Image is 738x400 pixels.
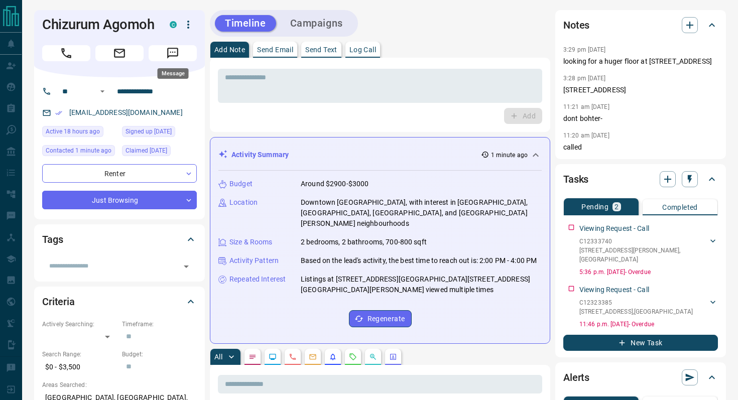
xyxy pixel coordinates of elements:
svg: Listing Alerts [329,353,337,361]
p: Budget [229,179,253,189]
p: Timeframe: [122,320,197,329]
p: Around $2900-$3000 [301,179,368,189]
p: [STREET_ADDRESS][PERSON_NAME] , [GEOGRAPHIC_DATA] [579,246,708,264]
svg: Calls [289,353,297,361]
div: Mon Sep 18 2023 [122,145,197,159]
a: [EMAIL_ADDRESS][DOMAIN_NAME] [69,108,183,116]
span: Call [42,45,90,61]
p: Location [229,197,258,208]
p: 1 minute ago [491,151,528,160]
p: $0 - $3,500 [42,359,117,375]
p: 11:20 am [DATE] [563,132,609,139]
p: 3:29 pm [DATE] [563,46,606,53]
div: Activity Summary1 minute ago [218,146,542,164]
p: Activity Summary [231,150,289,160]
p: Size & Rooms [229,237,273,247]
p: Log Call [349,46,376,53]
h2: Tags [42,231,63,247]
div: C12323385[STREET_ADDRESS],[GEOGRAPHIC_DATA] [579,296,718,318]
p: 11:46 p.m. [DATE] - Overdue [579,320,718,329]
p: dont bohter- [563,113,718,124]
div: Just Browsing [42,191,197,209]
svg: Email Verified [55,109,62,116]
div: Alerts [563,365,718,389]
p: Add Note [214,46,245,53]
p: called [563,142,718,153]
div: condos.ca [170,21,177,28]
h2: Criteria [42,294,75,310]
p: Based on the lead's activity, the best time to reach out is: 2:00 PM - 4:00 PM [301,255,537,266]
div: Sun Aug 20 2023 [122,126,197,140]
svg: Emails [309,353,317,361]
div: Sun Aug 17 2025 [42,145,117,159]
div: Renter [42,164,197,183]
div: Criteria [42,290,197,314]
p: Send Text [305,46,337,53]
svg: Lead Browsing Activity [269,353,277,361]
p: C12323385 [579,298,693,307]
p: Listings at [STREET_ADDRESS][GEOGRAPHIC_DATA][STREET_ADDRESS][GEOGRAPHIC_DATA][PERSON_NAME] viewe... [301,274,542,295]
p: [STREET_ADDRESS] , [GEOGRAPHIC_DATA] [579,307,693,316]
p: C12333740 [579,237,708,246]
p: [STREET_ADDRESS] [563,85,718,95]
span: Email [95,45,144,61]
p: Viewing Request - Call [579,223,649,234]
p: 2 [614,203,619,210]
div: Message [158,68,189,79]
p: Activity Pattern [229,255,279,266]
p: Areas Searched: [42,380,197,389]
button: New Task [563,335,718,351]
h2: Tasks [563,171,588,187]
p: Pending [581,203,608,210]
button: Regenerate [349,310,412,327]
p: Actively Searching: [42,320,117,329]
div: Tags [42,227,197,251]
div: C12333740[STREET_ADDRESS][PERSON_NAME],[GEOGRAPHIC_DATA] [579,235,718,266]
span: Contacted 1 minute ago [46,146,111,156]
p: looking for a huger floor at [STREET_ADDRESS] [563,56,718,67]
p: Send Email [257,46,293,53]
p: 5:36 p.m. [DATE] - Overdue [579,268,718,277]
span: Active 18 hours ago [46,126,100,137]
button: Open [179,259,193,274]
div: Notes [563,13,718,37]
span: Claimed [DATE] [126,146,167,156]
p: All [214,353,222,360]
svg: Requests [349,353,357,361]
svg: Opportunities [369,353,377,361]
button: Open [96,85,108,97]
span: Signed up [DATE] [126,126,172,137]
p: 11:21 am [DATE] [563,103,609,110]
p: Budget: [122,350,197,359]
h2: Notes [563,17,589,33]
svg: Notes [249,353,257,361]
p: Search Range: [42,350,117,359]
div: Tasks [563,167,718,191]
p: 3:28 pm [DATE] [563,75,606,82]
p: Viewing Request - Call [579,285,649,295]
button: Campaigns [280,15,353,32]
p: Completed [662,204,698,211]
div: Sat Aug 16 2025 [42,126,117,140]
h1: Chizurum Agomoh [42,17,155,33]
span: Message [149,45,197,61]
p: Repeated Interest [229,274,286,285]
h2: Alerts [563,369,589,385]
button: Timeline [215,15,276,32]
p: 2 bedrooms, 2 bathrooms, 700-800 sqft [301,237,427,247]
svg: Agent Actions [389,353,397,361]
p: Downtown [GEOGRAPHIC_DATA], with interest in [GEOGRAPHIC_DATA], [GEOGRAPHIC_DATA], [GEOGRAPHIC_DA... [301,197,542,229]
